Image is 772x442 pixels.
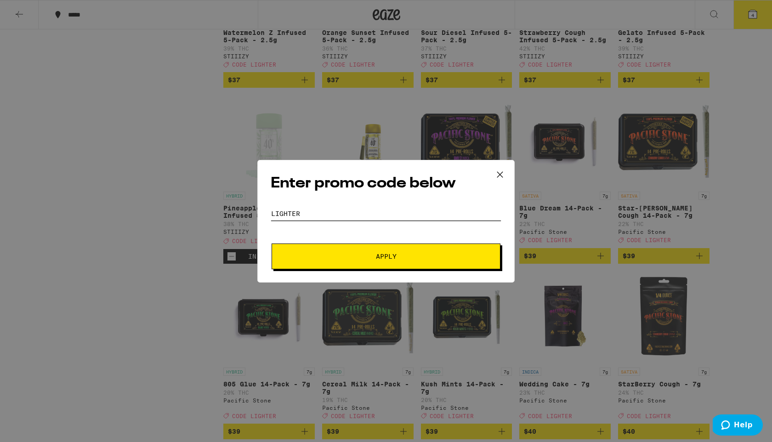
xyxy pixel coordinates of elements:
[272,244,500,269] button: Apply
[713,414,763,437] iframe: Opens a widget where you can find more information
[376,253,397,260] span: Apply
[271,207,501,221] input: Promo code
[271,173,501,194] h2: Enter promo code below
